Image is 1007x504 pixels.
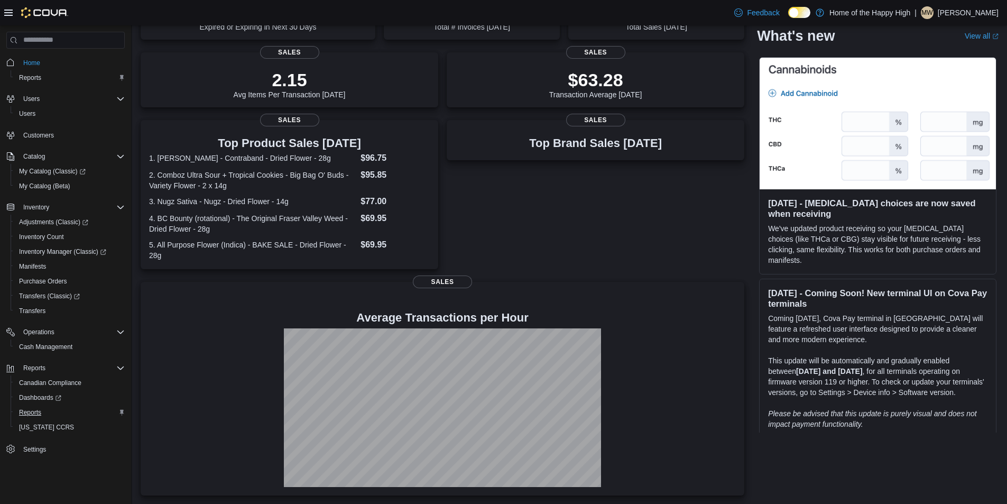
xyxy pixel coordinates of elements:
em: Please be advised that this update is purely visual and does not impact payment functionality. [768,409,977,428]
span: [US_STATE] CCRS [19,423,74,432]
span: Users [19,93,125,105]
span: My Catalog (Classic) [19,167,86,176]
a: View allExternal link [965,32,999,40]
span: Canadian Compliance [15,377,125,389]
a: Users [15,107,40,120]
a: Canadian Compliance [15,377,86,389]
h2: What's new [757,28,835,44]
p: Home of the Happy High [829,6,910,19]
span: Inventory [19,201,125,214]
a: Transfers (Classic) [11,289,129,304]
a: Transfers [15,305,50,317]
dt: 3. Nugz Sativa - Nugz - Dried Flower - 14g [149,196,356,207]
span: Sales [413,276,472,288]
button: Purchase Orders [11,274,129,289]
button: Users [2,91,129,106]
span: Dark Mode [788,18,789,19]
button: Operations [19,326,59,338]
h3: Top Brand Sales [DATE] [529,137,662,150]
p: 2.15 [234,69,346,90]
button: Cash Management [11,340,129,354]
span: Home [19,56,125,69]
dt: 5. All Purpose Flower (Indica) - BAKE SALE - Dried Flower - 28g [149,240,356,261]
a: Home [19,57,44,69]
p: | [914,6,917,19]
button: Operations [2,325,129,340]
nav: Complex example [6,51,125,484]
a: My Catalog (Beta) [15,180,75,193]
span: Purchase Orders [19,277,67,286]
p: Coming [DATE], Cova Pay terminal in [GEOGRAPHIC_DATA] will feature a refreshed user interface des... [768,313,987,345]
button: My Catalog (Beta) [11,179,129,194]
a: Dashboards [15,391,66,404]
h3: [DATE] - Coming Soon! New terminal UI on Cova Pay terminals [768,288,987,309]
span: Transfers [15,305,125,317]
span: Transfers [19,307,45,315]
span: Manifests [19,262,46,271]
svg: External link [992,33,999,40]
span: Customers [23,131,54,140]
dd: $69.95 [361,212,430,225]
dt: 4. BC Bounty (rotational) - The Original Fraser Valley Weed - Dried Flower - 28g [149,213,356,234]
span: Settings [23,445,46,454]
span: Reports [19,74,41,82]
a: Reports [15,71,45,84]
span: Inventory [23,203,49,212]
button: Customers [2,127,129,143]
span: Cash Management [15,341,125,353]
span: Home [23,59,40,67]
p: $63.28 [549,69,642,90]
h4: Average Transactions per Hour [149,311,736,324]
span: Manifests [15,260,125,273]
a: Inventory Count [15,231,68,243]
span: My Catalog (Beta) [19,182,70,190]
span: Users [19,109,35,118]
button: Users [11,106,129,121]
button: [US_STATE] CCRS [11,420,129,435]
span: Inventory Manager (Classic) [15,245,125,258]
button: Manifests [11,259,129,274]
span: Transfers (Classic) [15,290,125,303]
p: [PERSON_NAME] [938,6,999,19]
dd: $95.85 [361,169,430,181]
span: Users [15,107,125,120]
div: Avg Items Per Transaction [DATE] [234,69,346,99]
img: Cova [21,7,68,18]
dt: 1. [PERSON_NAME] - Contraband - Dried Flower - 28g [149,153,356,163]
button: Reports [11,70,129,85]
dd: $96.75 [361,152,430,164]
a: Dashboards [11,390,129,405]
a: Adjustments (Classic) [15,216,93,228]
span: Washington CCRS [15,421,125,434]
a: [US_STATE] CCRS [15,421,78,434]
span: My Catalog (Classic) [15,165,125,178]
span: Operations [23,328,54,336]
span: Dashboards [15,391,125,404]
p: We've updated product receiving so your [MEDICAL_DATA] choices (like THCa or CBG) stay visible fo... [768,223,987,265]
span: Reports [15,71,125,84]
dd: $77.00 [361,195,430,208]
span: Transfers (Classic) [19,292,80,300]
span: Sales [566,114,625,126]
div: Matthew Willison [921,6,934,19]
span: Sales [260,114,319,126]
a: Adjustments (Classic) [11,215,129,230]
button: Inventory [19,201,53,214]
a: Inventory Manager (Classic) [15,245,110,258]
div: Transaction Average [DATE] [549,69,642,99]
button: Reports [11,405,129,420]
span: Users [23,95,40,103]
a: Settings [19,443,50,456]
button: Canadian Compliance [11,375,129,390]
span: Purchase Orders [15,275,125,288]
span: Sales [566,46,625,59]
span: Reports [19,362,125,374]
span: Catalog [23,152,45,161]
h3: Top Product Sales [DATE] [149,137,430,150]
button: Reports [2,361,129,375]
span: Adjustments (Classic) [19,218,88,226]
button: Inventory Count [11,230,129,244]
span: MW [921,6,932,19]
dd: $69.95 [361,239,430,251]
a: Cash Management [15,341,77,353]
